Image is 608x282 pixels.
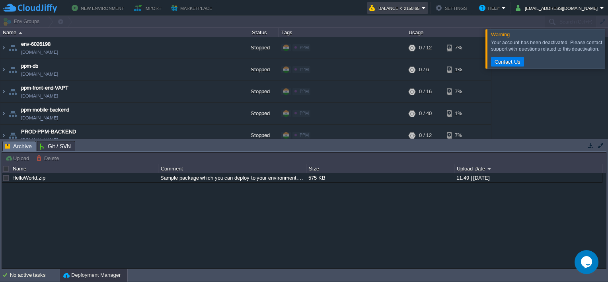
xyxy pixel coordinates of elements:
div: 0 / 16 [419,81,432,102]
div: 0 / 12 [419,37,432,59]
div: 1% [447,59,473,80]
button: Import [134,3,164,13]
button: New Environment [72,3,127,13]
div: 11:49 | [DATE] [454,173,602,182]
a: env-6026198 [21,40,51,48]
a: PROD-PPM-BACKEND [21,128,76,136]
span: PPM [300,111,309,116]
a: [DOMAIN_NAME] [21,48,58,56]
span: Git / SVN [40,141,71,151]
span: PPM [300,89,309,94]
a: [DOMAIN_NAME] [21,114,58,122]
button: Settings [436,3,469,13]
div: 575 KB [306,173,454,182]
img: AMDAwAAAACH5BAEAAAAALAAAAAABAAEAAAICRAEAOw== [0,59,7,80]
button: Deployment Manager [63,271,121,279]
div: Tags [279,28,406,37]
img: AMDAwAAAACH5BAEAAAAALAAAAAABAAEAAAICRAEAOw== [0,103,7,124]
div: Stopped [239,103,279,124]
div: 0 / 40 [419,103,432,124]
div: 7% [447,37,473,59]
img: AMDAwAAAACH5BAEAAAAALAAAAAABAAEAAAICRAEAOw== [7,37,18,59]
div: Stopped [239,81,279,102]
div: Stopped [239,125,279,146]
span: PPM [300,133,309,137]
div: Name [1,28,239,37]
button: Marketplace [171,3,214,13]
div: 7% [447,81,473,102]
button: Balance ₹-2150.65 [369,3,422,13]
button: Contact Us [492,58,523,65]
div: Your account has been deactivated. Please contact support with questions related to this deactiva... [491,39,603,52]
div: Name [11,164,158,173]
span: Archive [5,141,32,151]
iframe: chat widget [575,250,600,274]
a: HelloWorld.zip [12,175,45,181]
a: ppm-front-end-VAPT [21,84,68,92]
span: PPM [300,45,309,50]
a: ppm-mobile-backend [21,106,69,114]
img: AMDAwAAAACH5BAEAAAAALAAAAAABAAEAAAICRAEAOw== [7,59,18,80]
span: [DOMAIN_NAME] [21,70,58,78]
div: Stopped [239,59,279,80]
span: Warning [491,31,510,37]
div: No active tasks [10,269,60,282]
div: Usage [407,28,491,37]
button: Help [479,3,502,13]
img: CloudJiffy [3,3,57,13]
div: Status [240,28,279,37]
div: 0 / 6 [419,59,429,80]
a: [DOMAIN_NAME] [21,92,58,100]
div: 1% [447,103,473,124]
button: [EMAIL_ADDRESS][DOMAIN_NAME] [516,3,600,13]
img: AMDAwAAAACH5BAEAAAAALAAAAAABAAEAAAICRAEAOw== [0,125,7,146]
button: Upload [5,155,31,162]
img: AMDAwAAAACH5BAEAAAAALAAAAAABAAEAAAICRAEAOw== [7,81,18,102]
img: AMDAwAAAACH5BAEAAAAALAAAAAABAAEAAAICRAEAOw== [7,125,18,146]
div: Upload Date [455,164,602,173]
div: 7% [447,125,473,146]
img: AMDAwAAAACH5BAEAAAAALAAAAAABAAEAAAICRAEAOw== [7,103,18,124]
a: ppm-db [21,62,38,70]
span: PPM [300,67,309,72]
div: Sample package which you can deploy to your environment. Feel free to delete and upload a package... [158,173,306,182]
img: AMDAwAAAACH5BAEAAAAALAAAAAABAAEAAAICRAEAOw== [19,32,22,34]
div: 0 / 12 [419,125,432,146]
img: AMDAwAAAACH5BAEAAAAALAAAAAABAAEAAAICRAEAOw== [0,37,7,59]
div: Comment [159,164,306,173]
div: Size [307,164,454,173]
button: Delete [36,155,61,162]
div: Stopped [239,37,279,59]
a: [DOMAIN_NAME] [21,136,58,144]
img: AMDAwAAAACH5BAEAAAAALAAAAAABAAEAAAICRAEAOw== [0,81,7,102]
